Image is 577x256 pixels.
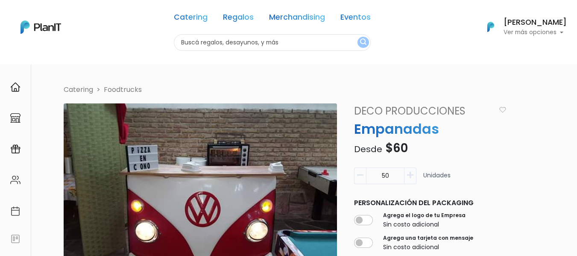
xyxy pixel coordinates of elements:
li: Catering [64,85,93,95]
img: people-662611757002400ad9ed0e3c099ab2801c6687ba6c219adb57efc949bc21e19d.svg [10,175,21,185]
img: PlanIt Logo [481,18,500,36]
a: Deco Producciones [349,103,498,119]
p: Sin costo adicional [383,243,473,252]
p: Unidades [423,171,451,188]
a: Foodtrucks [104,85,142,94]
img: home-e721727adea9d79c4d83392d1f703f7f8bce08238fde08b1acbfd93340b81755.svg [10,82,21,92]
p: Sin costo adicional [383,220,466,229]
p: Personalización del packaging [354,198,506,208]
a: Eventos [340,14,371,24]
a: Regalos [223,14,254,24]
a: Catering [174,14,208,24]
img: feedback-78b5a0c8f98aac82b08bfc38622c3050aee476f2c9584af64705fc4e61158814.svg [10,234,21,244]
img: calendar-87d922413cdce8b2cf7b7f5f62616a5cf9e4887200fb71536465627b3292af00.svg [10,206,21,216]
p: Empanadas [349,119,511,139]
a: Merchandising [269,14,325,24]
h6: [PERSON_NAME] [504,19,567,26]
img: campaigns-02234683943229c281be62815700db0a1741e53638e28bf9629b52c665b00959.svg [10,144,21,154]
p: Ver más opciones [504,29,567,35]
img: marketplace-4ceaa7011d94191e9ded77b95e3339b90024bf715f7c57f8cf31f2d8c509eaba.svg [10,113,21,123]
button: PlanIt Logo [PERSON_NAME] Ver más opciones [476,16,567,38]
input: Buscá regalos, desayunos, y más [174,34,371,51]
img: search_button-432b6d5273f82d61273b3651a40e1bd1b912527efae98b1b7a1b2c0702e16a8d.svg [360,38,366,47]
img: PlanIt Logo [21,21,61,34]
label: Agrega el logo de tu Empresa [383,212,466,219]
span: Desde [354,143,382,155]
img: heart_icon [499,107,506,113]
label: Agrega una tarjeta con mensaje [383,234,473,242]
span: $60 [385,140,408,156]
nav: breadcrumb [59,85,545,97]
